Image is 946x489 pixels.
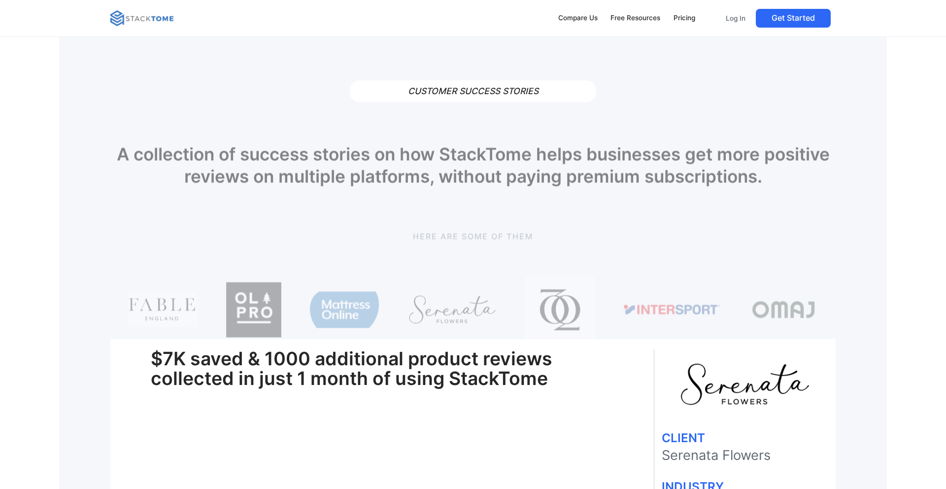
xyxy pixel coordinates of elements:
img: intersport logo [623,275,720,344]
div: Free Resources [610,13,660,24]
a: Compare Us [553,8,602,29]
h1: CLIENT [662,432,828,444]
a: Get Started [756,9,831,28]
img: fable england logo [129,275,198,344]
h1: $7K saved & 1000 additional product reviews collected in just 1 month of using StackTome [151,349,613,388]
p: Log In [726,14,745,23]
h1: CUSTOMER SUCCESS STORIES [350,80,596,103]
img: god save queens logo [526,275,595,344]
img: serenata flowers logo [678,361,811,408]
p: Serenata Flowers [662,448,828,463]
h1: A collection of success stories on how StackTome helps businesses get more positive reviews on mu... [110,144,836,188]
div: Compare Us [558,13,598,24]
a: Log In [719,9,752,28]
img: serenata flowers logo [407,275,497,344]
img: olpro logo [226,275,281,344]
a: Pricing [669,8,700,29]
img: mattress online logo [310,275,379,344]
img: omaj logo [748,275,817,344]
div: Pricing [674,13,695,24]
p: Here are some of them [110,230,836,242]
a: Free Resources [606,8,665,29]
